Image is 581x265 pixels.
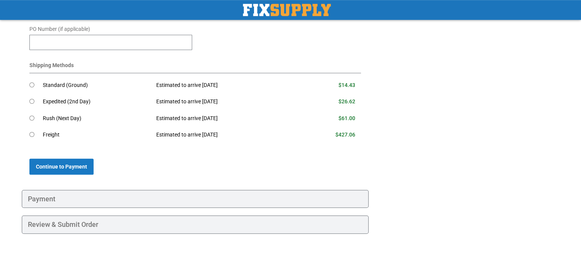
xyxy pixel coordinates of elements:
[22,190,369,208] div: Payment
[243,4,331,16] a: store logo
[43,77,151,94] td: Standard (Ground)
[29,61,361,73] div: Shipping Methods
[22,215,369,234] div: Review & Submit Order
[151,93,298,110] td: Estimated to arrive [DATE]
[335,132,355,138] span: $427.06
[243,4,331,16] img: Fix Industrial Supply
[43,110,151,127] td: Rush (Next Day)
[29,159,94,175] button: Continue to Payment
[43,127,151,143] td: Freight
[151,110,298,127] td: Estimated to arrive [DATE]
[338,115,355,121] span: $61.00
[338,98,355,104] span: $26.62
[151,77,298,94] td: Estimated to arrive [DATE]
[43,93,151,110] td: Expedited (2nd Day)
[151,127,298,143] td: Estimated to arrive [DATE]
[36,164,87,170] span: Continue to Payment
[29,26,90,32] span: PO Number (if applicable)
[338,82,355,88] span: $14.43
